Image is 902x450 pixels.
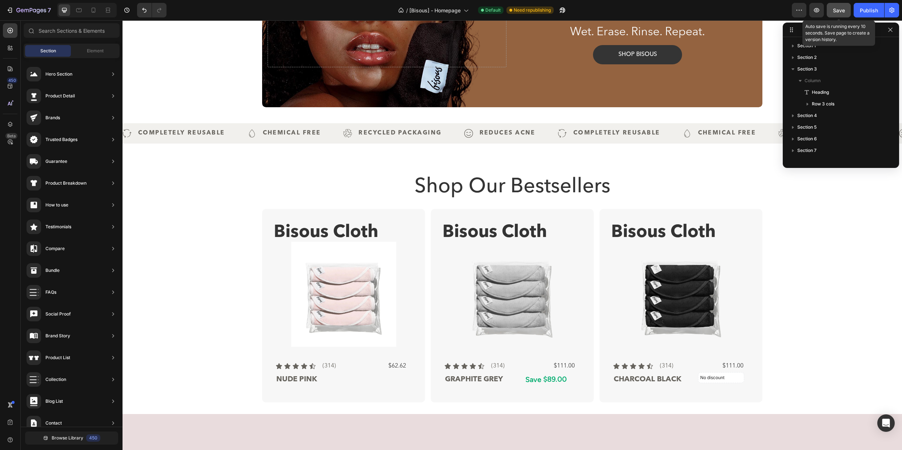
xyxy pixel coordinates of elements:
[45,114,60,121] div: Brands
[151,197,313,228] p: Bisous Cloth
[860,7,878,14] div: Publish
[24,23,120,38] input: Search Sections & Elements
[514,7,551,13] span: Need republishing
[45,245,65,252] div: Compare
[16,109,103,117] p: COMPLETELY REUSABLE
[797,54,817,61] span: Section 2
[6,151,774,183] h2: Shop Our Bestsellers
[485,7,501,13] span: Default
[537,341,551,351] p: (314)
[169,221,274,326] a: Bisous Pack - Nude Pink
[45,71,72,78] div: Hero Section
[45,201,68,209] div: How to use
[236,109,319,117] p: RECYCLED PACKAGING
[45,92,75,100] div: Product Detail
[52,435,83,441] span: Browse Library
[506,221,611,326] a: Bisous Pack - Charcoal Black
[45,136,77,143] div: Trusted Badges
[671,109,754,117] p: RECYCLED PACKAGING
[576,340,622,352] div: $111.00
[496,31,534,38] p: shop bisous
[45,158,67,165] div: Guarantee
[25,431,118,445] button: Browse Library450
[45,289,56,296] div: FAQs
[576,109,634,117] p: CHEMICAL FREE
[40,48,56,54] span: Section
[45,267,60,274] div: Bundle
[812,89,829,96] span: Heading
[797,158,817,166] span: Section 8
[406,7,408,14] span: /
[395,340,453,352] div: $111.00
[369,341,382,351] p: (314)
[409,7,461,14] span: [Bisous] - Homepage
[45,223,71,230] div: Testimonials
[337,221,442,326] a: Bisous Pack - Graphite Grey
[805,77,821,84] span: Column
[797,42,816,49] span: Section 1
[7,77,17,83] div: 450
[140,109,199,117] p: CHEMICAL FREE
[45,354,70,361] div: Product List
[123,20,902,450] iframe: Design area
[45,180,87,187] div: Product Breakdown
[238,340,284,352] div: $62.62
[45,310,71,318] div: Social Proof
[797,112,817,119] span: Section 4
[827,3,851,17] button: Save
[797,124,817,131] span: Section 5
[470,25,560,44] a: shop bisous
[797,135,817,142] span: Section 6
[833,7,845,13] span: Save
[87,48,104,54] span: Element
[5,133,17,139] div: Beta
[86,434,100,442] div: 450
[877,414,895,432] div: Open Intercom Messenger
[357,109,413,117] p: REDUCES ACNE
[200,341,213,351] p: (314)
[45,332,70,339] div: Brand Story
[45,398,63,405] div: Blog List
[812,100,834,108] span: Row 3 cols
[797,65,817,73] span: Section 3
[137,3,167,17] div: Undo/Redo
[48,6,51,15] p: 7
[320,197,481,228] p: Bisous Cloth
[3,3,54,17] button: 7
[797,147,817,154] span: Section 7
[45,376,66,383] div: Collection
[45,419,62,427] div: Contact
[489,197,650,228] p: Bisous Cloth
[451,109,538,117] p: COMPLETELY REUSABLE
[854,3,884,17] button: Publish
